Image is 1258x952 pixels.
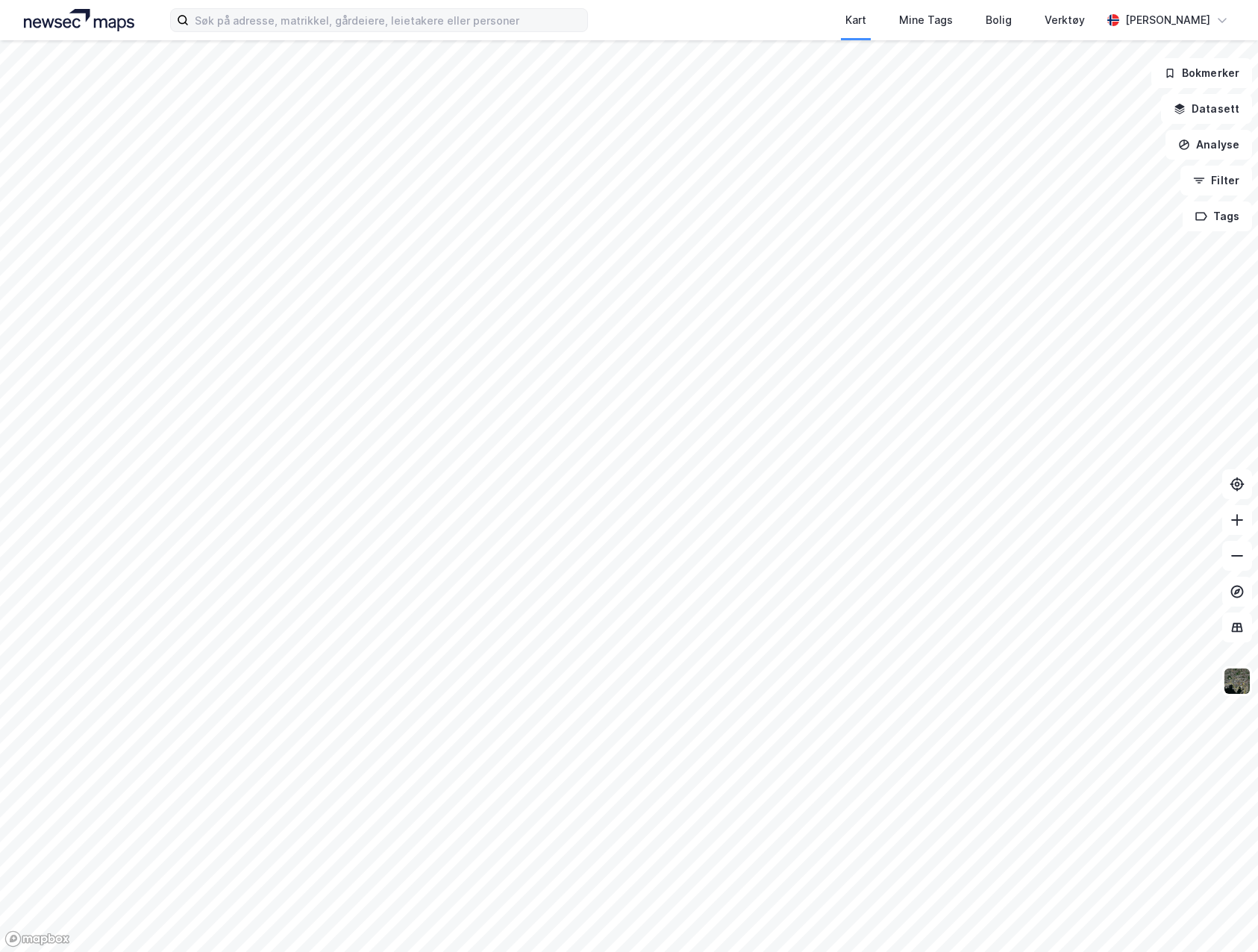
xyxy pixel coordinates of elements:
button: Bokmerker [1151,58,1252,88]
div: Mine Tags [899,11,953,29]
div: Bolig [986,11,1012,29]
div: Verktøy [1045,11,1085,29]
a: Mapbox homepage [4,930,70,948]
button: Datasett [1161,94,1252,124]
button: Filter [1180,166,1252,195]
iframe: Chat Widget [1183,880,1258,952]
button: Tags [1183,201,1252,231]
img: logo.a4113a55bc3d86da70a041830d287a7e.svg [24,9,134,31]
img: 9k= [1223,667,1251,695]
div: Kart [845,11,866,29]
div: [PERSON_NAME] [1125,11,1210,29]
input: Søk på adresse, matrikkel, gårdeiere, leietakere eller personer [189,9,587,31]
button: Analyse [1165,130,1252,160]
